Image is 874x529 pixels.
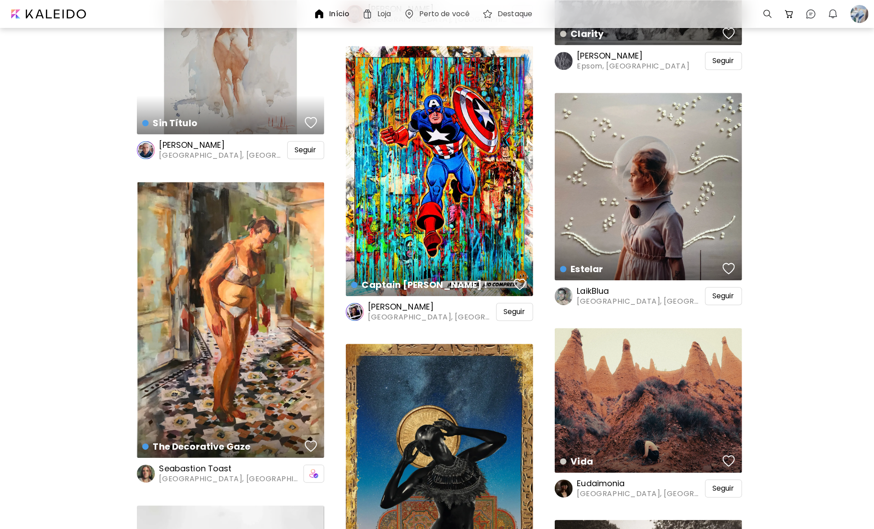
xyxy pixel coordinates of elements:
div: Seguir [705,52,742,70]
h6: [PERSON_NAME] [368,301,494,312]
h4: Sin Título [142,116,302,130]
a: Captain [PERSON_NAME] !favoriteshttps://cdn.kaleido.art/CDN/Artwork/101142/Primary/medium.webp?up... [346,46,533,296]
a: [PERSON_NAME]Epsom, [GEOGRAPHIC_DATA]Seguir [555,50,742,71]
button: favorites [512,275,529,293]
a: Início [314,9,353,19]
h4: Vida [560,455,720,468]
div: Seguir [287,141,324,159]
span: Seguir [713,292,734,301]
img: cart [784,9,795,19]
img: chatIcon [806,9,816,19]
span: Seguir [713,484,734,493]
span: [GEOGRAPHIC_DATA], [GEOGRAPHIC_DATA] [577,489,703,499]
div: Seguir [705,287,742,305]
a: [PERSON_NAME][GEOGRAPHIC_DATA], [GEOGRAPHIC_DATA]Seguir [346,301,533,322]
h4: Estelar [560,262,720,276]
a: Destaque [482,9,536,19]
span: Seguir [713,56,734,65]
div: Seguir [705,479,742,497]
a: Vidafavoriteshttps://cdn.kaleido.art/CDN/Artwork/94539/Primary/medium.webp?updated=414548 [555,328,742,472]
h6: [PERSON_NAME] [577,50,690,61]
span: Seguir [504,307,525,316]
span: Seguir [295,146,317,155]
a: LaikBlua[GEOGRAPHIC_DATA], [GEOGRAPHIC_DATA]Seguir [555,286,742,306]
h6: Destaque [498,10,532,18]
a: Eudaimonia[GEOGRAPHIC_DATA], [GEOGRAPHIC_DATA]Seguir [555,478,742,499]
button: favorites [720,260,738,278]
h4: Captain [PERSON_NAME] ! [351,278,511,292]
h6: Perto de você [419,10,470,18]
span: Epsom, [GEOGRAPHIC_DATA] [577,61,690,71]
button: favorites [303,437,320,455]
h4: The Decorative Gaze [142,440,302,453]
h6: [PERSON_NAME] [159,140,285,150]
button: favorites [720,452,738,470]
span: [GEOGRAPHIC_DATA], [GEOGRAPHIC_DATA] [159,474,302,484]
a: Seabastion Toast[GEOGRAPHIC_DATA], [GEOGRAPHIC_DATA]icon [137,463,324,484]
img: bellIcon [828,9,838,19]
h6: Seabastion Toast [159,463,302,474]
h6: LaikBlua [577,286,703,296]
h6: Início [329,10,349,18]
a: Loja [362,9,394,19]
a: Perto de você [404,9,474,19]
span: [GEOGRAPHIC_DATA], [GEOGRAPHIC_DATA] [159,150,285,160]
span: [GEOGRAPHIC_DATA], [GEOGRAPHIC_DATA] [368,312,494,322]
a: Estelarfavoriteshttps://cdn.kaleido.art/CDN/Artwork/53018/Primary/medium.webp?updated=244757 [555,93,742,280]
img: icon [309,469,318,478]
a: The Decorative Gazefavoriteshttps://cdn.kaleido.art/CDN/Artwork/65553/Primary/medium.webp?updated... [137,182,324,458]
button: favorites [720,24,738,42]
button: bellIcon [825,6,841,22]
h4: Clarity [560,27,720,41]
a: [PERSON_NAME][GEOGRAPHIC_DATA], [GEOGRAPHIC_DATA]Seguir [137,140,324,160]
span: [GEOGRAPHIC_DATA], [GEOGRAPHIC_DATA] [577,296,703,306]
div: Seguir [496,303,533,321]
h6: Loja [377,10,391,18]
button: favorites [303,114,320,132]
h6: Eudaimonia [577,478,703,489]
